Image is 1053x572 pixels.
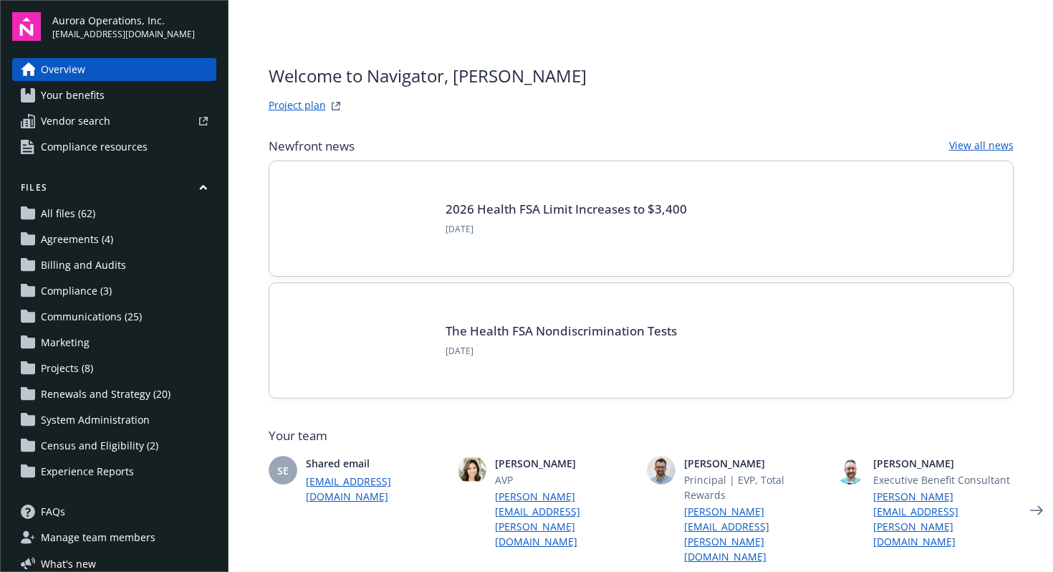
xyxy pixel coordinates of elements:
[41,460,134,483] span: Experience Reports
[292,306,428,375] img: Card Image - EB Compliance Insights.png
[306,456,446,471] span: Shared email
[12,58,216,81] a: Overview
[52,13,195,28] span: Aurora Operations, Inc.
[446,323,677,339] a: The Health FSA Nondiscrimination Tests
[495,489,635,549] a: [PERSON_NAME][EMAIL_ADDRESS][PERSON_NAME][DOMAIN_NAME]
[873,489,1014,549] a: [PERSON_NAME][EMAIL_ADDRESS][PERSON_NAME][DOMAIN_NAME]
[41,254,126,277] span: Billing and Audits
[12,135,216,158] a: Compliance resources
[52,12,216,41] button: Aurora Operations, Inc.[EMAIL_ADDRESS][DOMAIN_NAME]
[873,456,1014,471] span: [PERSON_NAME]
[41,280,112,302] span: Compliance (3)
[269,63,587,89] span: Welcome to Navigator , [PERSON_NAME]
[458,456,486,485] img: photo
[12,181,216,199] button: Files
[12,500,216,523] a: FAQs
[446,223,687,236] span: [DATE]
[949,138,1014,155] a: View all news
[684,472,824,502] span: Principal | EVP, Total Rewards
[41,434,158,457] span: Census and Eligibility (2)
[1025,499,1048,522] a: Next
[12,409,216,432] a: System Administration
[873,472,1014,487] span: Executive Benefit Consultant
[327,97,345,115] a: projectPlanWebsite
[292,184,428,253] img: BLOG-Card Image - Compliance - 2026 Health FSA Limit Increases to $3,400.jpg
[12,460,216,483] a: Experience Reports
[41,305,142,328] span: Communications (25)
[12,357,216,380] a: Projects (8)
[41,526,155,549] span: Manage team members
[12,556,119,571] button: What's new
[647,456,675,485] img: photo
[41,228,113,251] span: Agreements (4)
[41,383,170,406] span: Renewals and Strategy (20)
[12,84,216,107] a: Your benefits
[41,357,93,380] span: Projects (8)
[52,28,195,41] span: [EMAIL_ADDRESS][DOMAIN_NAME]
[269,427,1014,444] span: Your team
[269,97,326,115] a: Project plan
[12,383,216,406] a: Renewals and Strategy (20)
[12,202,216,225] a: All files (62)
[41,135,148,158] span: Compliance resources
[41,500,65,523] span: FAQs
[41,84,105,107] span: Your benefits
[41,202,95,225] span: All files (62)
[12,526,216,549] a: Manage team members
[495,456,635,471] span: [PERSON_NAME]
[277,463,289,478] span: SE
[12,110,216,133] a: Vendor search
[12,331,216,354] a: Marketing
[269,138,355,155] span: Newfront news
[12,254,216,277] a: Billing and Audits
[684,456,824,471] span: [PERSON_NAME]
[41,331,90,354] span: Marketing
[12,434,216,457] a: Census and Eligibility (2)
[41,58,85,81] span: Overview
[12,280,216,302] a: Compliance (3)
[41,556,96,571] span: What ' s new
[12,12,41,41] img: navigator-logo.svg
[41,110,110,133] span: Vendor search
[12,228,216,251] a: Agreements (4)
[446,201,687,217] a: 2026 Health FSA Limit Increases to $3,400
[41,409,150,432] span: System Administration
[495,472,635,487] span: AVP
[684,504,824,564] a: [PERSON_NAME][EMAIL_ADDRESS][PERSON_NAME][DOMAIN_NAME]
[446,345,677,358] span: [DATE]
[12,305,216,328] a: Communications (25)
[306,474,446,504] a: [EMAIL_ADDRESS][DOMAIN_NAME]
[836,456,865,485] img: photo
